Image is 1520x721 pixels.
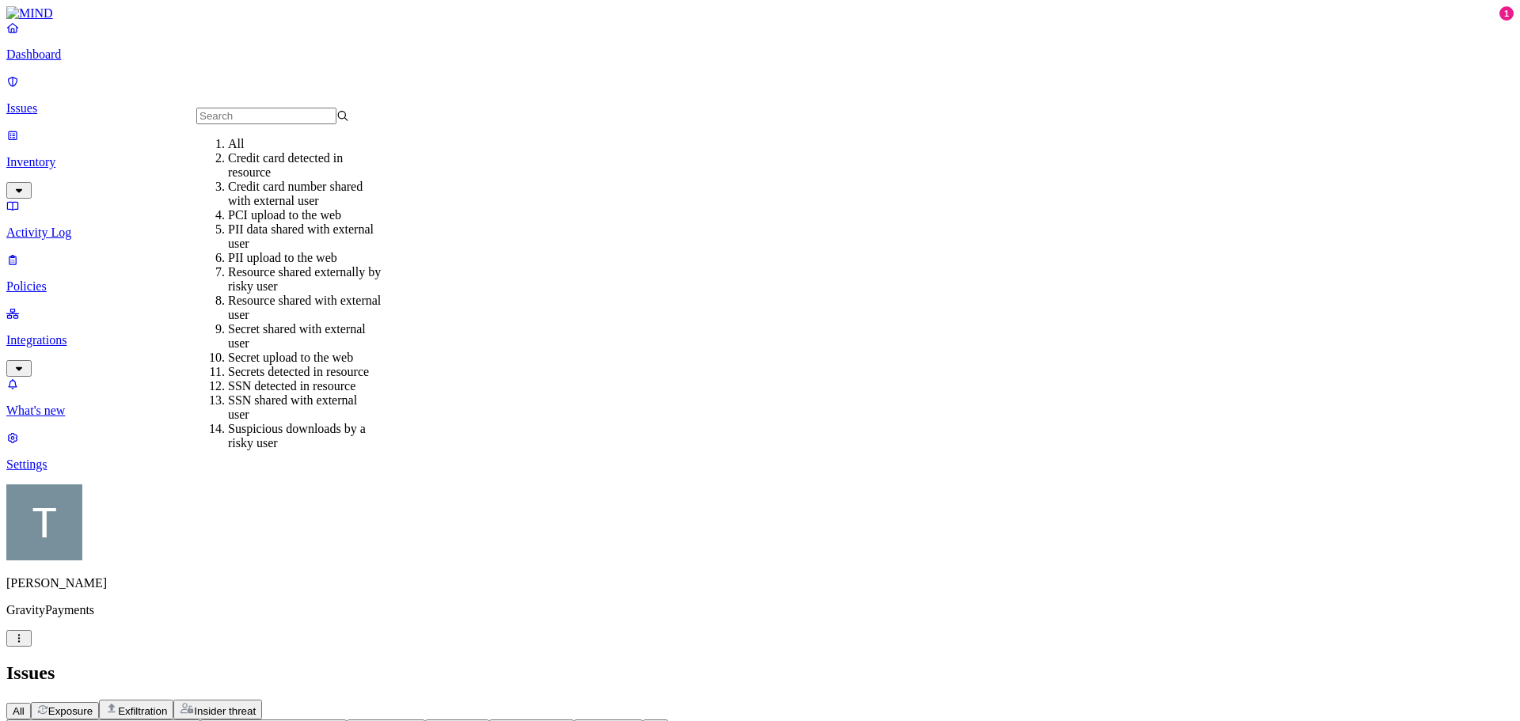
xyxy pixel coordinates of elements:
[6,484,82,560] img: Tim Rasmussen
[6,74,1514,116] a: Issues
[196,108,336,124] input: Search
[6,457,1514,472] p: Settings
[6,21,1514,62] a: Dashboard
[228,265,381,294] div: Resource shared externally by risky user
[228,379,381,393] div: SSN detected in resource
[228,180,381,208] div: Credit card number shared with external user
[6,6,1514,21] a: MIND
[6,333,1514,347] p: Integrations
[6,6,53,21] img: MIND
[6,47,1514,62] p: Dashboard
[228,222,381,251] div: PII data shared with external user
[6,662,1514,684] h2: Issues
[228,422,381,450] div: Suspicious downloads by a risky user
[6,576,1514,590] p: [PERSON_NAME]
[228,365,381,379] div: Secrets detected in resource
[228,251,381,265] div: PII upload to the web
[48,705,93,717] span: Exposure
[13,705,25,717] span: All
[228,137,381,151] div: All
[6,431,1514,472] a: Settings
[6,252,1514,294] a: Policies
[6,377,1514,418] a: What's new
[6,404,1514,418] p: What's new
[6,603,1514,617] p: GravityPayments
[6,199,1514,240] a: Activity Log
[194,705,256,717] span: Insider threat
[6,226,1514,240] p: Activity Log
[6,306,1514,374] a: Integrations
[228,322,381,351] div: Secret shared with external user
[6,101,1514,116] p: Issues
[228,393,381,422] div: SSN shared with external user
[6,155,1514,169] p: Inventory
[228,151,381,180] div: Credit card detected in resource
[1499,6,1514,21] div: 1
[6,128,1514,196] a: Inventory
[118,705,167,717] span: Exfiltration
[228,351,381,365] div: Secret upload to the web
[228,208,381,222] div: PCI upload to the web
[6,279,1514,294] p: Policies
[228,294,381,322] div: Resource shared with external user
